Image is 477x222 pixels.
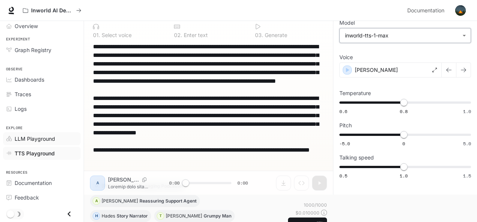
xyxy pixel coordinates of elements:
button: HHadesStory Narrator [90,210,151,222]
p: [PERSON_NAME] [355,66,398,74]
span: 1.5 [463,173,471,179]
div: inworld-tts-1-max [340,28,471,43]
span: Feedback [15,194,39,201]
span: 1.0 [463,108,471,115]
p: Pitch [339,123,352,128]
a: Traces [3,88,81,101]
div: D [93,180,100,192]
span: Graph Registry [15,46,51,54]
a: Documentation [404,3,450,18]
span: 5.0 [463,140,471,147]
p: Generate [263,33,287,38]
a: Feedback [3,191,81,204]
span: Overview [15,22,38,30]
div: A [93,195,100,207]
p: Enter text [182,33,208,38]
p: $ 0.010000 [295,210,319,216]
button: All workspaces [19,3,85,18]
span: 0.6 [339,108,347,115]
img: User avatar [455,5,466,16]
button: T[PERSON_NAME]Grumpy Man [154,210,235,222]
span: Traces [15,90,31,98]
span: 0.8 [400,108,408,115]
p: [PERSON_NAME] [102,199,138,203]
span: 0 [402,140,405,147]
a: Dashboards [3,73,81,86]
a: Documentation [3,176,81,189]
span: Logs [15,105,27,113]
p: Talking speed [339,155,374,160]
p: Engaging Podcaster [139,184,183,188]
span: Documentation [407,6,444,15]
div: T [157,210,164,222]
a: Logs [3,102,81,115]
p: 0 1 . [93,33,100,38]
p: Voice [339,55,353,60]
p: Reassuring Support Agent [139,199,196,203]
a: LLM Playground [3,132,81,145]
span: 0.5 [339,173,347,179]
p: [PERSON_NAME] [102,184,138,188]
div: inworld-tts-1-max [345,32,459,39]
p: Hades [102,214,115,218]
p: Inworld AI Demos [31,7,73,14]
a: Overview [3,19,81,33]
button: D[PERSON_NAME]Engaging Podcaster [90,180,187,192]
p: Temperature [339,91,371,96]
span: -5.0 [339,140,350,147]
p: Model [339,20,355,25]
p: [PERSON_NAME] [166,214,202,218]
p: 0 2 . [174,33,182,38]
p: Story Narrator [117,214,148,218]
a: TTS Playground [3,147,81,160]
a: Graph Registry [3,43,81,57]
button: User avatar [453,3,468,18]
p: Grumpy Man [204,214,231,218]
span: LLM Playground [15,135,55,143]
p: 0 3 . [255,33,263,38]
p: 1000 / 1000 [304,202,327,208]
p: Select voice [100,33,132,38]
span: 1.0 [400,173,408,179]
span: Dashboards [15,76,44,83]
button: A[PERSON_NAME]Reassuring Support Agent [90,195,200,207]
span: TTS Playground [15,149,55,157]
span: Documentation [15,179,52,187]
div: H [93,210,100,222]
